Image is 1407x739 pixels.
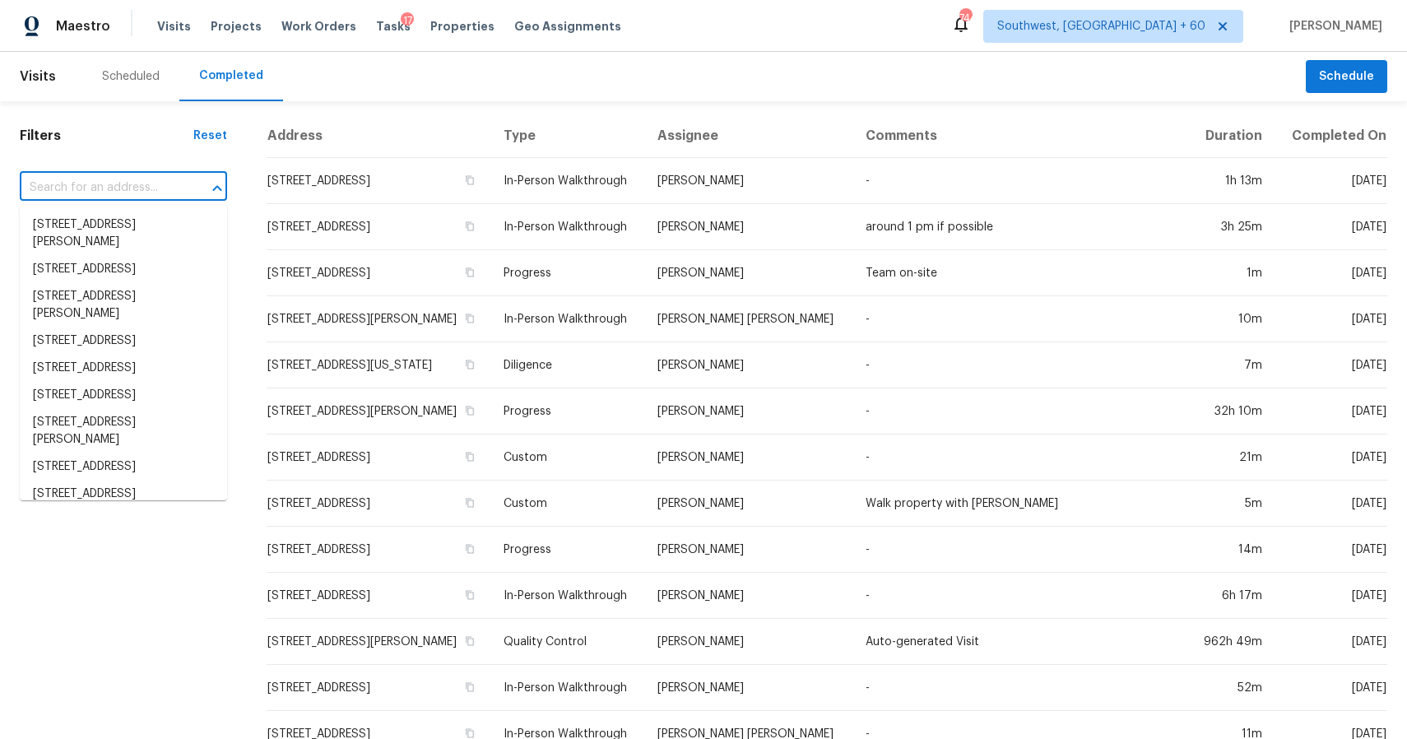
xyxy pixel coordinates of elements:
td: In-Person Walkthrough [490,204,644,250]
input: Search for an address... [20,175,181,201]
span: Schedule [1319,67,1374,87]
td: [STREET_ADDRESS] [267,204,490,250]
td: [STREET_ADDRESS][US_STATE] [267,342,490,388]
td: 21m [1189,435,1276,481]
td: Diligence [490,342,644,388]
th: Completed On [1275,114,1387,158]
td: In-Person Walkthrough [490,158,644,204]
td: - [852,158,1189,204]
td: - [852,573,1189,619]
span: Southwest, [GEOGRAPHIC_DATA] + 60 [997,18,1205,35]
span: Visits [20,58,56,95]
div: Completed [199,67,263,84]
li: [STREET_ADDRESS][PERSON_NAME] [20,211,227,256]
td: [STREET_ADDRESS] [267,527,490,573]
td: [DATE] [1275,573,1387,619]
button: Copy Address [462,311,477,326]
td: - [852,665,1189,711]
td: Walk property with [PERSON_NAME] [852,481,1189,527]
td: 6h 17m [1189,573,1276,619]
td: Custom [490,435,644,481]
button: Copy Address [462,219,477,234]
td: 962h 49m [1189,619,1276,665]
span: [PERSON_NAME] [1283,18,1382,35]
td: Progress [490,388,644,435]
td: [DATE] [1275,204,1387,250]
td: In-Person Walkthrough [490,665,644,711]
td: Team on-site [852,250,1189,296]
button: Copy Address [462,495,477,510]
td: [DATE] [1275,665,1387,711]
td: [DATE] [1275,158,1387,204]
li: [STREET_ADDRESS] [20,453,227,481]
td: [PERSON_NAME] [PERSON_NAME] [644,296,852,342]
button: Copy Address [462,265,477,280]
td: 52m [1189,665,1276,711]
td: [DATE] [1275,250,1387,296]
td: [STREET_ADDRESS] [267,665,490,711]
span: Work Orders [281,18,356,35]
td: [DATE] [1275,435,1387,481]
button: Copy Address [462,403,477,418]
td: [PERSON_NAME] [644,619,852,665]
span: Projects [211,18,262,35]
button: Copy Address [462,541,477,556]
li: [STREET_ADDRESS] [20,328,227,355]
td: [STREET_ADDRESS] [267,481,490,527]
td: 1m [1189,250,1276,296]
td: In-Person Walkthrough [490,296,644,342]
td: [PERSON_NAME] [644,204,852,250]
td: - [852,296,1189,342]
td: Progress [490,250,644,296]
div: 17 [401,12,414,29]
th: Duration [1189,114,1276,158]
td: - [852,342,1189,388]
li: [STREET_ADDRESS][PERSON_NAME] [20,283,227,328]
th: Comments [852,114,1189,158]
td: 5m [1189,481,1276,527]
td: 14m [1189,527,1276,573]
td: 7m [1189,342,1276,388]
td: [PERSON_NAME] [644,481,852,527]
button: Copy Address [462,680,477,695]
th: Type [490,114,644,158]
li: [STREET_ADDRESS] [20,355,227,382]
td: [PERSON_NAME] [644,342,852,388]
td: [DATE] [1275,527,1387,573]
span: Visits [157,18,191,35]
td: [PERSON_NAME] [644,573,852,619]
td: [DATE] [1275,388,1387,435]
td: [STREET_ADDRESS][PERSON_NAME] [267,388,490,435]
td: around 1 pm if possible [852,204,1189,250]
td: [PERSON_NAME] [644,665,852,711]
td: [DATE] [1275,481,1387,527]
li: [STREET_ADDRESS] [20,256,227,283]
li: [STREET_ADDRESS][PERSON_NAME] [20,409,227,453]
td: [PERSON_NAME] [644,435,852,481]
span: Properties [430,18,495,35]
button: Copy Address [462,588,477,602]
button: Copy Address [462,449,477,464]
td: [DATE] [1275,296,1387,342]
div: 744 [959,10,971,26]
td: [PERSON_NAME] [644,158,852,204]
button: Copy Address [462,634,477,648]
span: Geo Assignments [514,18,621,35]
td: 3h 25m [1189,204,1276,250]
h1: Filters [20,128,193,144]
td: [DATE] [1275,619,1387,665]
th: Assignee [644,114,852,158]
span: Maestro [56,18,110,35]
td: Custom [490,481,644,527]
td: In-Person Walkthrough [490,573,644,619]
td: Quality Control [490,619,644,665]
td: [STREET_ADDRESS] [267,250,490,296]
td: [DATE] [1275,342,1387,388]
button: Schedule [1306,60,1387,94]
td: [PERSON_NAME] [644,527,852,573]
span: Tasks [376,21,411,32]
td: 32h 10m [1189,388,1276,435]
th: Address [267,114,490,158]
td: [STREET_ADDRESS] [267,573,490,619]
td: 10m [1189,296,1276,342]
